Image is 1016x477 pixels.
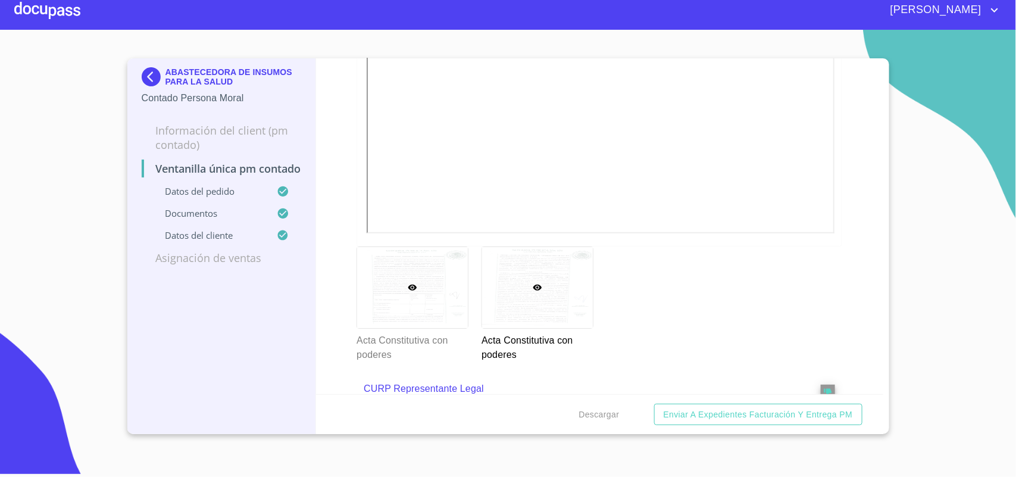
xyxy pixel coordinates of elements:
[165,67,302,86] p: ABASTECEDORA DE INSUMOS PARA LA SALUD
[482,329,592,362] p: Acta Constitutiva con poderes
[142,67,165,86] img: Docupass spot blue
[142,91,302,105] p: Contado Persona Moral
[654,404,862,426] button: Enviar a Expedientes Facturación y Entrega PM
[142,251,302,265] p: Asignación de Ventas
[364,382,788,396] p: CURP Representante Legal
[881,1,1002,20] button: account of current user
[142,207,277,219] p: Documentos
[142,229,277,241] p: Datos del cliente
[142,185,277,197] p: Datos del pedido
[142,161,302,176] p: Ventanilla única PM contado
[821,385,835,399] button: reject
[142,67,302,91] div: ABASTECEDORA DE INSUMOS PARA LA SALUD
[574,404,624,426] button: Descargar
[357,329,467,362] p: Acta Constitutiva con poderes
[142,123,302,152] p: Información del Client (PM contado)
[579,407,619,422] span: Descargar
[664,407,853,422] span: Enviar a Expedientes Facturación y Entrega PM
[881,1,987,20] span: [PERSON_NAME]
